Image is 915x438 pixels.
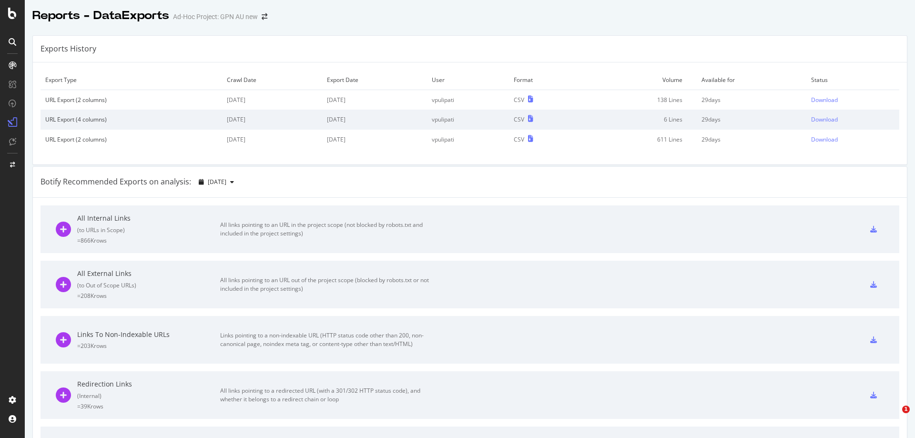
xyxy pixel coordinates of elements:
[41,70,222,90] td: Export Type
[870,226,877,233] div: csv-export
[220,276,435,293] div: All links pointing to an URL out of the project scope (blocked by robots.txt or not included in t...
[220,387,435,404] div: All links pointing to a redirected URL (with a 301/302 HTTP status code), and whether it belongs ...
[583,90,697,110] td: 138 Lines
[77,402,220,410] div: = 39K rows
[77,342,220,350] div: = 203K rows
[77,392,220,400] div: ( Internal )
[427,130,508,149] td: vpulipati
[811,115,895,123] a: Download
[262,13,267,20] div: arrow-right-arrow-left
[77,292,220,300] div: = 208K rows
[870,281,877,288] div: csv-export
[811,96,838,104] div: Download
[77,236,220,244] div: = 866K rows
[322,90,427,110] td: [DATE]
[322,130,427,149] td: [DATE]
[514,135,524,143] div: CSV
[811,135,838,143] div: Download
[427,70,508,90] td: User
[220,221,435,238] div: All links pointing to an URL in the project scope (not blocked by robots.txt and included in the ...
[811,115,838,123] div: Download
[195,174,238,190] button: [DATE]
[811,96,895,104] a: Download
[77,269,220,278] div: All External Links
[583,70,697,90] td: Volume
[697,70,806,90] td: Available for
[883,406,905,428] iframe: Intercom live chat
[806,70,899,90] td: Status
[32,8,169,24] div: Reports - DataExports
[870,392,877,398] div: csv-export
[583,130,697,149] td: 611 Lines
[220,331,435,348] div: Links pointing to a non-indexable URL (HTTP status code other than 200, non-canonical page, noind...
[45,135,217,143] div: URL Export (2 columns)
[41,43,96,54] div: Exports History
[45,115,217,123] div: URL Export (4 columns)
[77,214,220,223] div: All Internal Links
[902,406,910,413] span: 1
[222,130,322,149] td: [DATE]
[811,135,895,143] a: Download
[322,70,427,90] td: Export Date
[222,70,322,90] td: Crawl Date
[222,90,322,110] td: [DATE]
[222,110,322,129] td: [DATE]
[870,336,877,343] div: csv-export
[697,90,806,110] td: 29 days
[173,12,258,21] div: Ad-Hoc Project: GPN AU new
[322,110,427,129] td: [DATE]
[77,379,220,389] div: Redirection Links
[41,176,191,187] div: Botify Recommended Exports on analysis:
[77,330,220,339] div: Links To Non-Indexable URLs
[514,96,524,104] div: CSV
[427,110,508,129] td: vpulipati
[514,115,524,123] div: CSV
[45,96,217,104] div: URL Export (2 columns)
[427,90,508,110] td: vpulipati
[77,226,220,234] div: ( to URLs in Scope )
[77,281,220,289] div: ( to Out of Scope URLs )
[208,178,226,186] span: 2025 Sep. 9th
[697,110,806,129] td: 29 days
[697,130,806,149] td: 29 days
[583,110,697,129] td: 6 Lines
[509,70,583,90] td: Format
